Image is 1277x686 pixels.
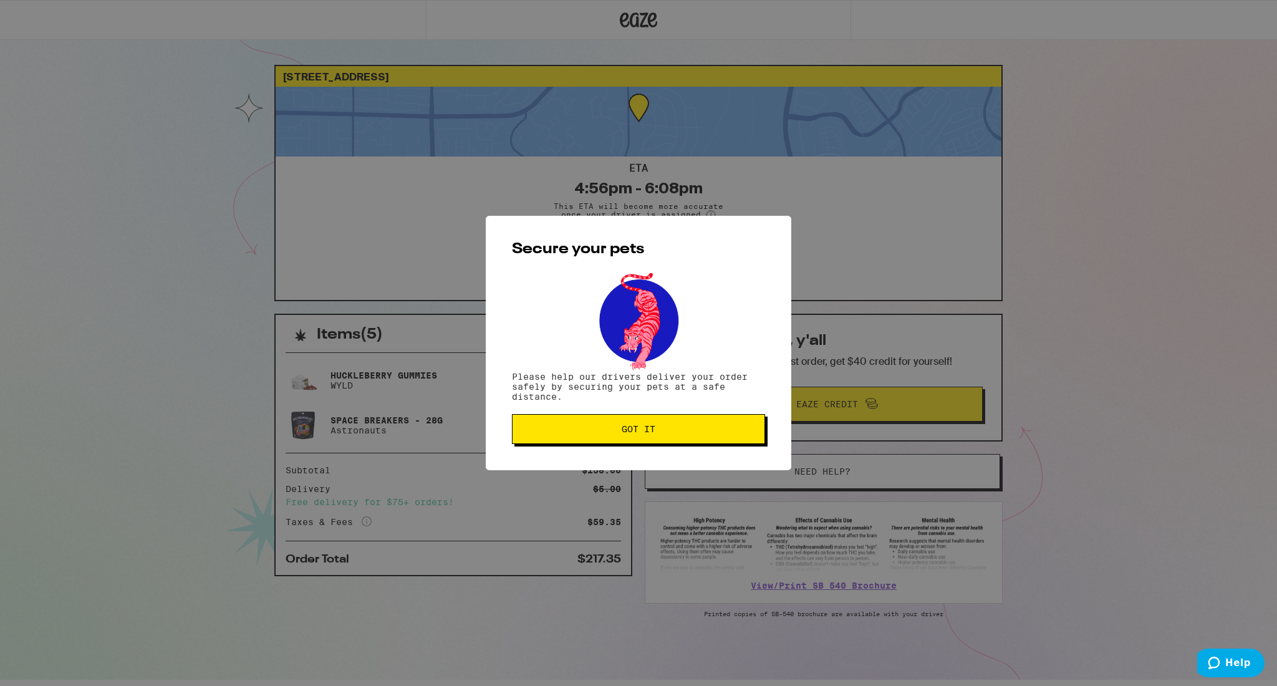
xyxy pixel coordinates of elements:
[512,414,765,444] button: Got it
[1197,649,1265,680] iframe: Opens a widget where you can find more information
[512,372,765,402] p: Please help our drivers deliver your order safely by securing your pets at a safe distance.
[587,269,690,372] img: pets
[512,242,765,257] h2: Secure your pets
[622,425,655,433] span: Got it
